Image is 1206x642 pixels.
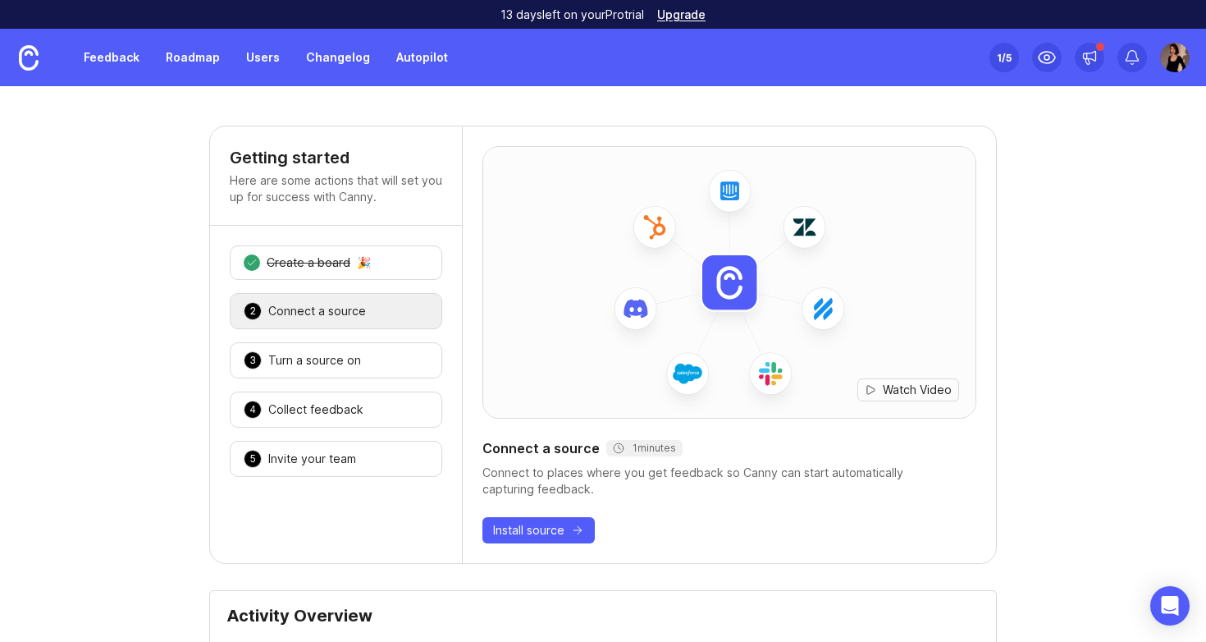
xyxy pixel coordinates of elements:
img: Canny Home [19,45,39,71]
a: Upgrade [657,9,706,21]
div: Activity Overview [226,608,980,637]
div: 2 [244,302,262,320]
div: Create a board [267,255,350,271]
div: Collect feedback [268,401,363,418]
div: 🎉 [357,257,371,268]
div: Connect a source [268,303,366,319]
div: Turn a source on [268,352,361,369]
button: Watch Video [857,378,959,401]
div: 1 minutes [613,442,676,455]
div: Open Intercom Messenger [1150,586,1190,626]
span: Watch Video [883,382,952,398]
div: Invite your team [268,451,356,467]
div: Connect a source [482,438,976,458]
div: 3 [244,351,262,369]
h4: Getting started [230,146,442,169]
p: Here are some actions that will set you up for success with Canny. [230,172,442,205]
a: Autopilot [386,43,458,72]
p: 13 days left on your Pro trial [500,7,644,23]
button: Install source [482,517,595,543]
span: Install source [493,522,564,539]
img: installed-source-hero-8cc2ac6e746a3ed68ab1d0118ebd9805.png [483,135,975,430]
img: Madina Umirbek [1160,43,1190,72]
div: 4 [244,401,262,419]
div: 1 /5 [997,46,1012,69]
a: Users [236,43,290,72]
div: 5 [244,450,262,468]
a: Feedback [74,43,149,72]
div: Connect to places where you get feedback so Canny can start automatically capturing feedback. [482,465,976,498]
a: Changelog [296,43,380,72]
button: 1/5 [989,43,1019,72]
a: Roadmap [156,43,230,72]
